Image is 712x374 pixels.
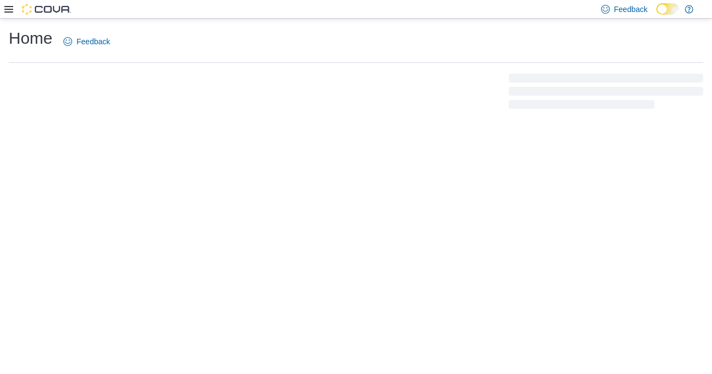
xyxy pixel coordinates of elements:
[22,4,71,15] img: Cova
[9,27,52,49] h1: Home
[614,4,648,15] span: Feedback
[77,36,110,47] span: Feedback
[59,31,114,52] a: Feedback
[509,76,703,111] span: Loading
[656,3,679,15] input: Dark Mode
